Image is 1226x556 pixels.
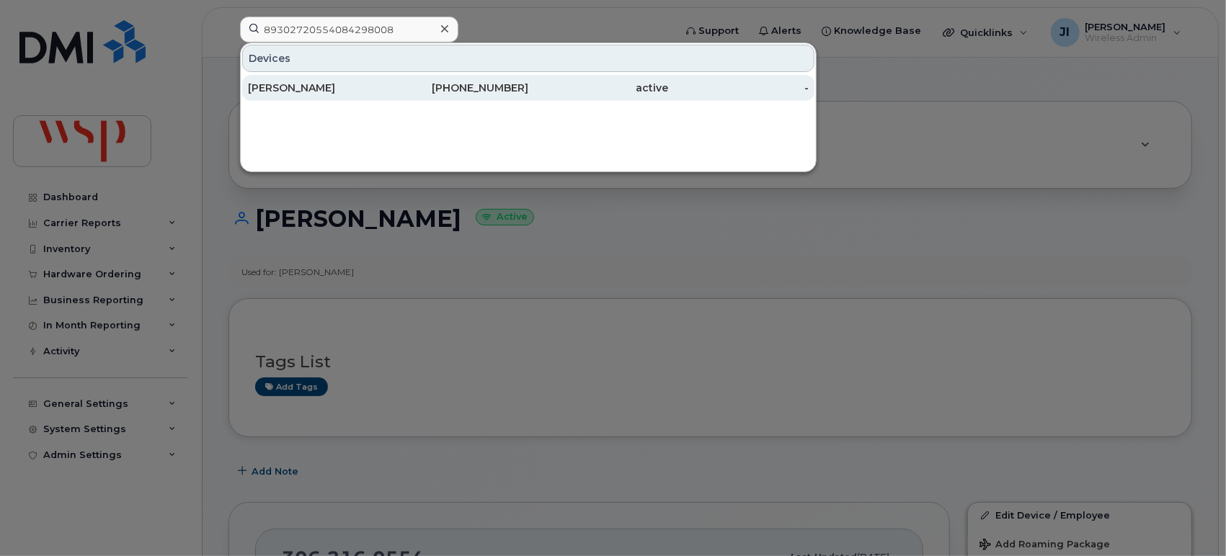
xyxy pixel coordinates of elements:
div: [PERSON_NAME] [248,81,388,95]
a: [PERSON_NAME][PHONE_NUMBER]active- [242,75,814,101]
div: Devices [242,45,814,72]
div: active [528,81,669,95]
div: [PHONE_NUMBER] [388,81,529,95]
div: - [669,81,809,95]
